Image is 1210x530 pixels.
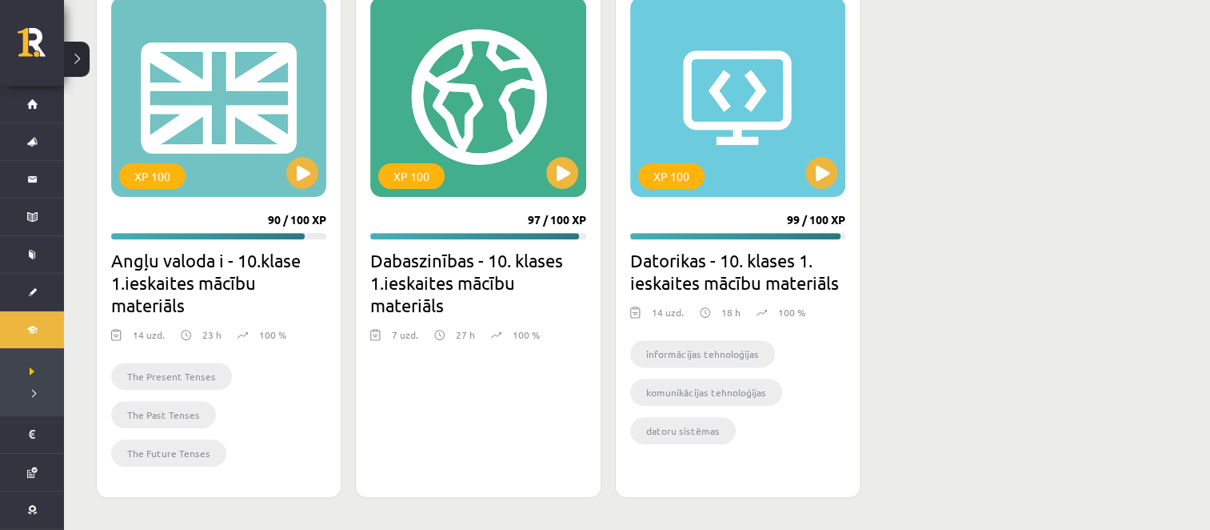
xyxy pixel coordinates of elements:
div: 14 uzd. [133,327,165,351]
p: 27 h [456,327,475,342]
h2: Angļu valoda i - 10.klase 1.ieskaites mācību materiāls [111,249,326,316]
p: 23 h [202,327,222,342]
div: XP 100 [378,163,445,189]
p: 100 % [778,305,805,319]
div: 7 uzd. [392,327,418,351]
li: informācijas tehnoloģijas [630,340,775,367]
li: The Past Tenses [111,401,216,428]
div: XP 100 [119,163,186,189]
h2: Datorikas - 10. klases 1. ieskaites mācību materiāls [630,249,845,294]
li: datoru sistēmas [630,417,736,444]
div: 14 uzd. [652,305,684,329]
a: Rīgas 1. Tālmācības vidusskola [18,28,64,68]
p: 100 % [259,327,286,342]
p: 18 h [721,305,741,319]
li: The Future Tenses [111,440,226,467]
div: XP 100 [638,163,705,189]
li: The Present Tenses [111,363,232,390]
h2: Dabaszinības - 10. klases 1.ieskaites mācību materiāls [370,249,585,316]
li: komunikācijas tehnoloģijas [630,379,782,406]
p: 100 % [513,327,540,342]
